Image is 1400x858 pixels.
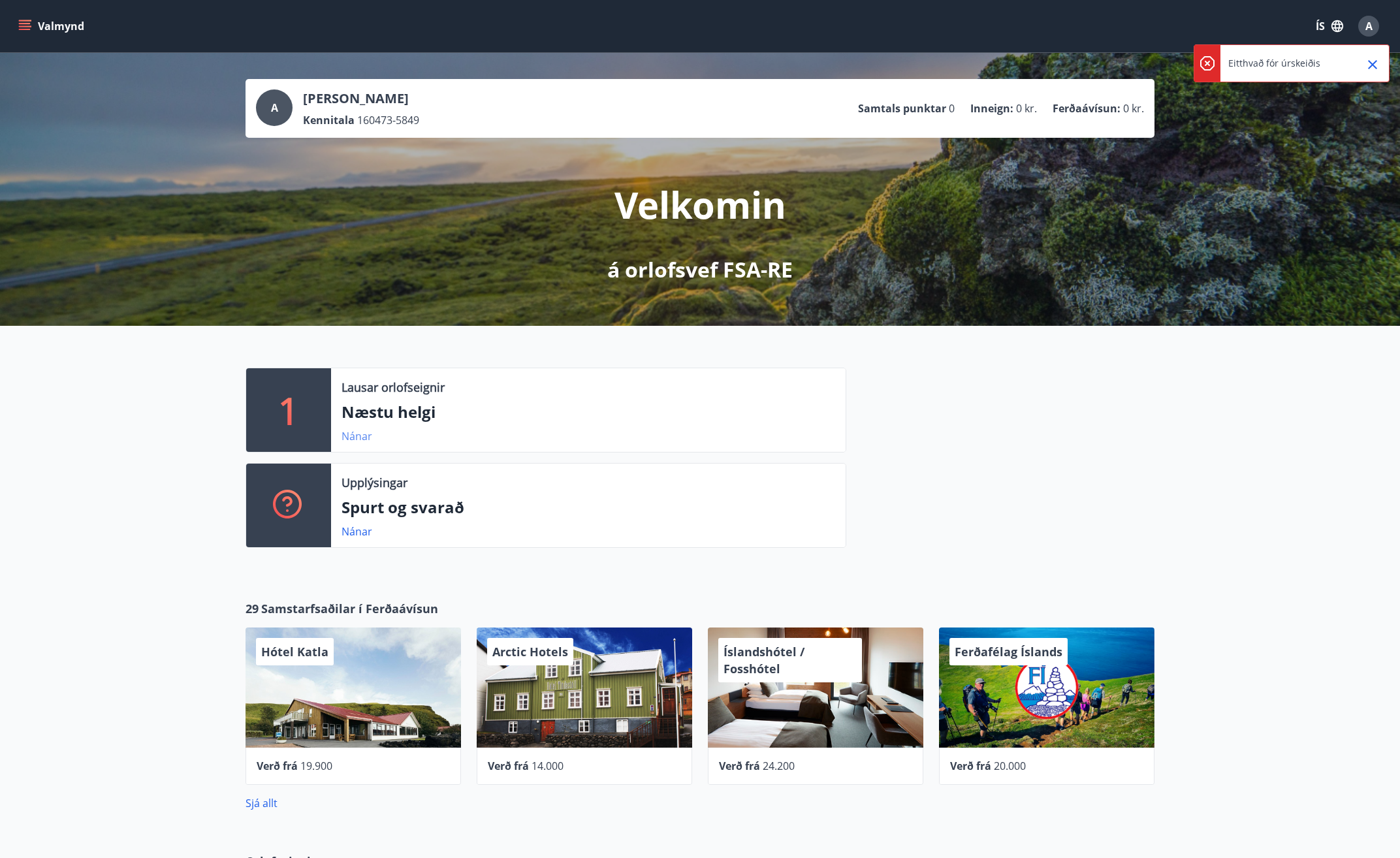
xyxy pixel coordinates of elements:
[970,101,1013,116] p: Inneign :
[342,496,835,518] p: Spurt og svarað
[257,759,298,773] span: Verð frá
[949,101,955,116] span: 0
[246,796,278,810] a: Sjá allt
[357,113,419,127] span: 160473-5849
[261,644,328,659] span: Hótel Katla
[607,255,793,284] p: á orlofsvef FSA-RE
[950,759,991,773] span: Verð frá
[271,101,278,115] span: A
[1353,10,1384,42] button: A
[303,89,419,108] p: [PERSON_NAME]
[246,600,259,617] span: 29
[1365,19,1373,33] span: A
[342,524,372,539] a: Nánar
[858,101,946,116] p: Samtals punktar
[955,644,1062,659] span: Ferðafélag Íslands
[724,644,804,676] span: Íslandshótel / Fosshótel
[1016,101,1037,116] span: 0 kr.
[763,759,795,773] span: 24.200
[614,180,786,229] p: Velkomin
[1123,101,1144,116] span: 0 kr.
[492,644,568,659] span: Arctic Hotels
[1228,57,1320,70] p: Eitthvað fór úrskeiðis
[532,759,564,773] span: 14.000
[300,759,332,773] span: 19.900
[342,429,372,443] a: Nánar
[488,759,529,773] span: Verð frá
[278,385,299,435] p: 1
[1361,54,1384,76] button: Close
[1309,14,1350,38] button: ÍS
[1053,101,1121,116] p: Ferðaávísun :
[303,113,355,127] p: Kennitala
[342,379,445,396] p: Lausar orlofseignir
[994,759,1026,773] span: 20.000
[342,401,835,423] p: Næstu helgi
[719,759,760,773] span: Verð frá
[261,600,438,617] span: Samstarfsaðilar í Ferðaávísun
[342,474,407,491] p: Upplýsingar
[16,14,89,38] button: menu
